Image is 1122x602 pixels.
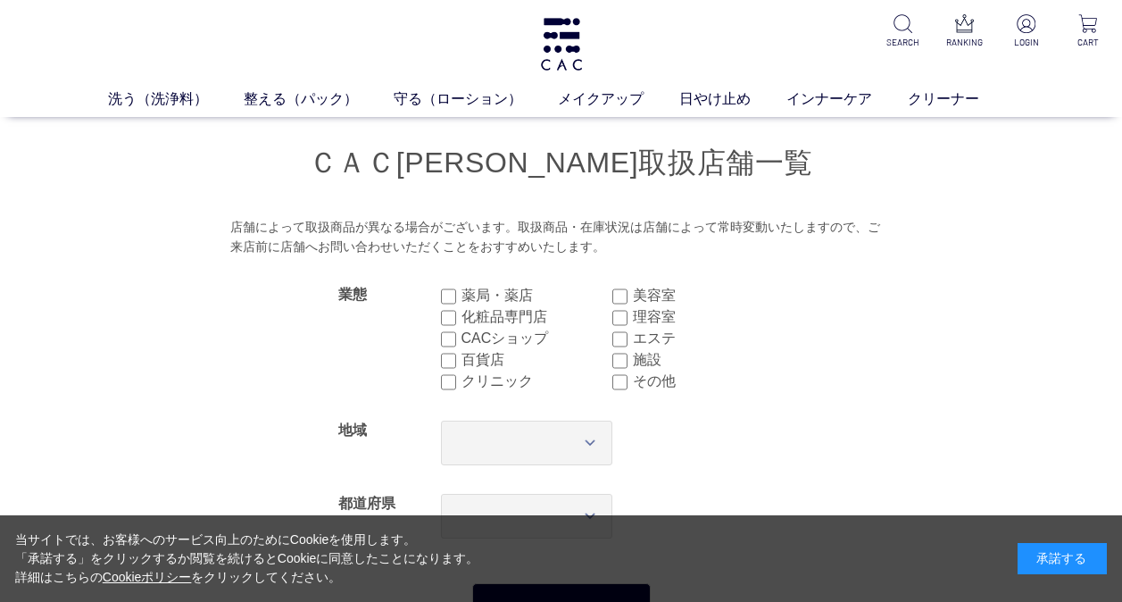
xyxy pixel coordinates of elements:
h1: ＣＡＣ[PERSON_NAME]取扱店舗一覧 [115,144,1008,182]
div: 当サイトでは、お客様へのサービス向上のためにCookieを使用します。 「承諾する」をクリックするか閲覧を続けるとCookieに同意したことになります。 詳細はこちらの をクリックしてください。 [15,531,479,587]
a: メイクアップ [558,88,679,110]
a: SEARCH [884,14,923,49]
a: インナーケア [786,88,908,110]
a: 日やけ止め [679,88,786,110]
div: 承諾する [1018,543,1107,574]
label: CACショップ [461,328,612,349]
label: 薬局・薬店 [461,285,612,306]
a: 整える（パック） [244,88,394,110]
label: 理容室 [633,306,784,328]
a: Cookieポリシー [103,570,192,584]
label: 化粧品専門店 [461,306,612,328]
label: 都道府県 [338,496,395,511]
a: RANKING [945,14,985,49]
label: 地域 [338,422,367,438]
label: 美容室 [633,285,784,306]
p: SEARCH [884,36,923,49]
p: CART [1068,36,1108,49]
a: 洗う（洗浄料） [108,88,244,110]
a: LOGIN [1007,14,1046,49]
img: logo [538,18,585,71]
a: 守る（ローション） [394,88,558,110]
label: その他 [633,371,784,392]
a: クリーナー [908,88,1015,110]
div: 店舗によって取扱商品が異なる場合がございます。取扱商品・在庫状況は店舗によって常時変動いたしますので、ご来店前に店舗へお問い合わせいただくことをおすすめいたします。 [230,218,892,256]
label: 業態 [338,287,367,302]
label: 百貨店 [461,349,612,371]
label: クリニック [461,371,612,392]
p: LOGIN [1007,36,1046,49]
label: 施設 [633,349,784,371]
p: RANKING [945,36,985,49]
label: エステ [633,328,784,349]
a: CART [1068,14,1108,49]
